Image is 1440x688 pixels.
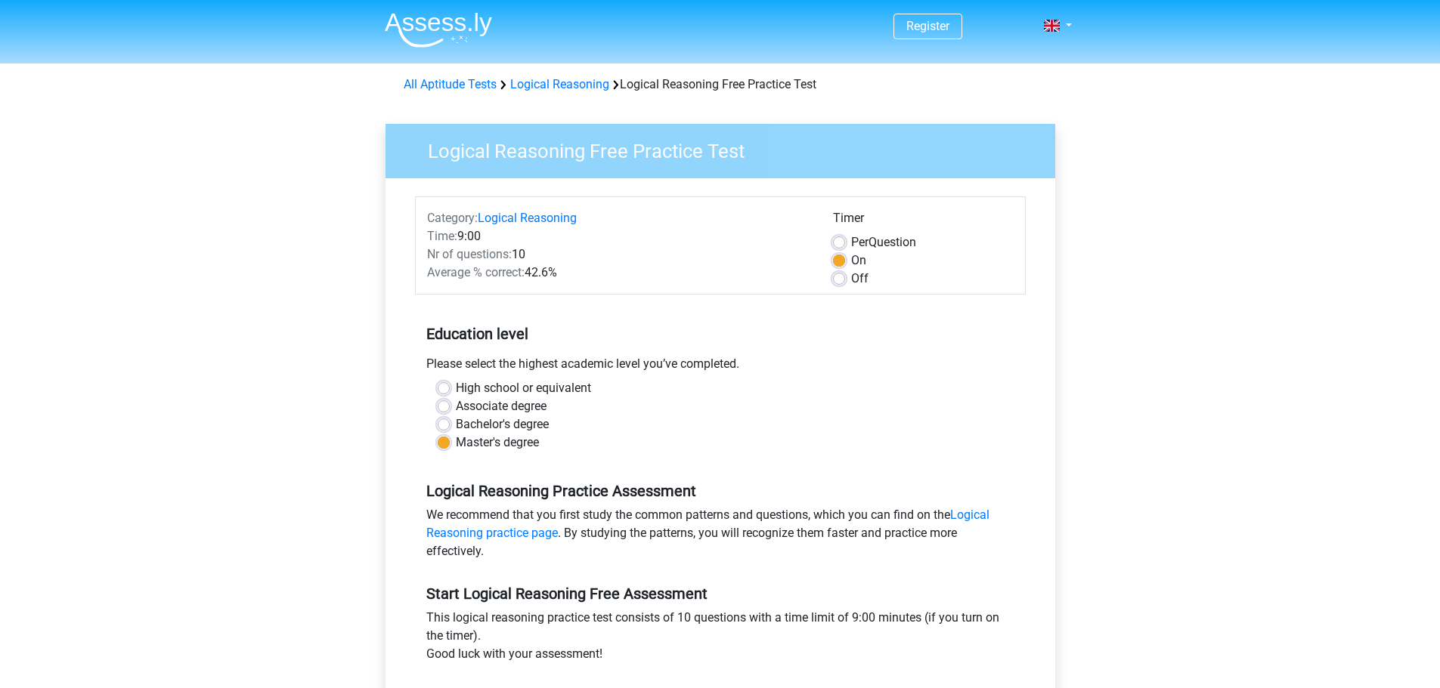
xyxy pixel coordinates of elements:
[456,397,547,415] label: Associate degree
[427,229,457,243] span: Time:
[398,76,1043,94] div: Logical Reasoning Free Practice Test
[851,270,869,288] label: Off
[426,319,1014,349] h5: Education level
[416,245,822,264] div: 10
[510,77,609,91] a: Logical Reasoning
[427,211,478,225] span: Category:
[456,433,539,452] label: Master's degree
[404,77,497,91] a: All Aptitude Tests
[416,264,822,282] div: 42.6%
[851,251,866,270] label: On
[851,233,916,251] label: Question
[415,506,1026,566] div: We recommend that you first study the common patterns and questions, which you can find on the . ...
[833,209,1014,233] div: Timer
[851,235,869,249] span: Per
[410,134,1044,163] h3: Logical Reasoning Free Practice Test
[415,355,1026,379] div: Please select the highest academic level you’ve completed.
[456,415,549,433] label: Bachelor's degree
[456,379,591,397] label: High school or equivalent
[427,265,525,279] span: Average % correct:
[427,247,512,261] span: Nr of questions:
[426,585,1014,603] h5: Start Logical Reasoning Free Assessment
[415,609,1026,669] div: This logical reasoning practice test consists of 10 questions with a time limit of 9:00 minutes (...
[426,482,1014,500] h5: Logical Reasoning Practice Assessment
[416,227,822,245] div: 9:00
[478,211,577,225] a: Logical Reasoning
[906,19,949,33] a: Register
[385,12,492,48] img: Assessly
